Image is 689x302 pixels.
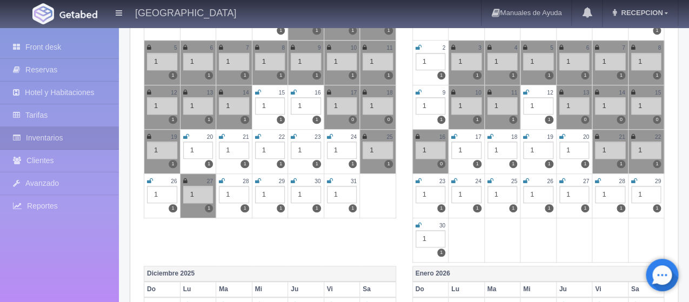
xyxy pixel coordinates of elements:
[475,134,481,140] small: 17
[547,90,553,96] small: 12
[451,186,481,203] div: 1
[386,134,392,140] small: 25
[583,134,589,140] small: 20
[144,266,396,282] th: Diciembre 2025
[653,71,661,79] label: 1
[478,45,481,51] small: 3
[327,186,357,203] div: 1
[509,116,517,124] label: 1
[386,45,392,51] small: 11
[312,204,320,212] label: 1
[595,186,625,203] div: 1
[183,53,213,70] div: 1
[291,97,321,115] div: 1
[509,71,517,79] label: 1
[473,71,481,79] label: 1
[595,53,625,70] div: 1
[631,142,661,159] div: 1
[147,97,177,115] div: 1
[451,142,481,159] div: 1
[416,230,446,247] div: 1
[559,142,590,159] div: 1
[255,53,285,70] div: 1
[291,142,321,159] div: 1
[327,53,357,70] div: 1
[511,178,517,184] small: 25
[442,45,445,51] small: 2
[144,281,180,297] th: Do
[619,178,625,184] small: 28
[523,97,553,115] div: 1
[174,45,177,51] small: 5
[509,204,517,212] label: 1
[277,71,285,79] label: 1
[351,134,357,140] small: 24
[437,249,445,257] label: 1
[171,134,177,140] small: 19
[619,90,625,96] small: 14
[351,90,357,96] small: 17
[240,160,249,168] label: 1
[312,26,320,35] label: 1
[416,186,446,203] div: 1
[349,26,357,35] label: 1
[147,186,177,203] div: 1
[617,160,625,168] label: 1
[147,142,177,159] div: 1
[384,71,392,79] label: 1
[449,281,485,297] th: Lu
[416,142,446,159] div: 1
[169,160,177,168] label: 1
[169,204,177,212] label: 1
[243,178,249,184] small: 28
[277,26,285,35] label: 1
[219,97,249,115] div: 1
[581,160,589,168] label: 1
[219,142,249,159] div: 1
[416,53,446,70] div: 1
[487,53,518,70] div: 1
[547,134,553,140] small: 19
[349,204,357,212] label: 1
[617,204,625,212] label: 1
[363,142,393,159] div: 1
[384,116,392,124] label: 0
[439,178,445,184] small: 23
[219,186,249,203] div: 1
[653,116,661,124] label: 0
[595,97,625,115] div: 1
[351,45,357,51] small: 10
[205,116,213,124] label: 1
[583,178,589,184] small: 27
[484,281,520,297] th: Ma
[291,53,321,70] div: 1
[509,160,517,168] label: 1
[547,178,553,184] small: 26
[437,71,445,79] label: 1
[216,281,252,297] th: Ma
[282,45,285,51] small: 8
[312,116,320,124] label: 1
[171,178,177,184] small: 26
[207,90,213,96] small: 13
[327,97,357,115] div: 1
[277,116,285,124] label: 1
[618,9,663,17] span: RECEPCION
[658,45,661,51] small: 8
[318,45,321,51] small: 9
[252,281,288,297] th: Mi
[416,97,446,115] div: 1
[255,186,285,203] div: 1
[147,53,177,70] div: 1
[32,3,54,24] img: Getabed
[171,90,177,96] small: 12
[386,90,392,96] small: 18
[631,186,661,203] div: 1
[559,53,590,70] div: 1
[475,90,481,96] small: 10
[520,281,557,297] th: Mi
[437,116,445,124] label: 1
[653,204,661,212] label: 1
[279,178,285,184] small: 29
[451,53,481,70] div: 1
